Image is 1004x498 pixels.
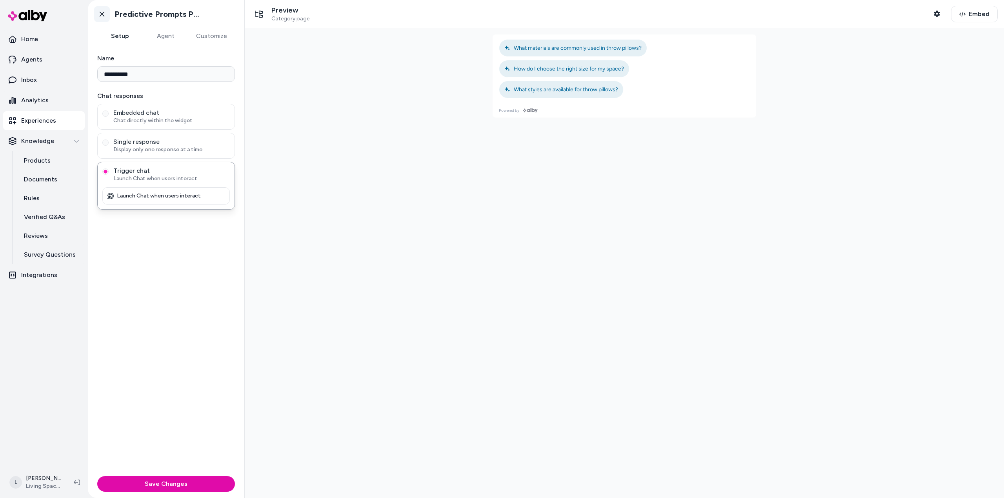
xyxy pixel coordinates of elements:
span: Display only one response at a time [113,146,230,154]
span: Chat directly within the widget [113,117,230,125]
label: Name [97,54,235,63]
span: Living Spaces [26,482,61,490]
label: Chat responses [97,91,235,101]
p: Documents [24,175,57,184]
button: Customize [188,28,235,44]
button: L[PERSON_NAME]Living Spaces [5,470,67,495]
a: Experiences [3,111,85,130]
a: Agents [3,50,85,69]
p: Launch Chat when users interact [117,192,201,199]
a: Analytics [3,91,85,110]
button: Agent [143,28,188,44]
span: L [9,476,22,489]
button: Save Changes [97,476,235,492]
p: Survey Questions [24,250,76,259]
a: Rules [16,189,85,208]
button: Knowledge [3,132,85,150]
a: Inbox [3,71,85,89]
p: Knowledge [21,136,54,146]
button: Trigger chatLaunch Chat when users interact [102,168,109,175]
button: Setup [97,28,143,44]
p: Inbox [21,75,37,85]
a: Verified Q&As [16,208,85,226]
a: Documents [16,170,85,189]
a: Survey Questions [16,245,85,264]
img: alby Logo [8,10,47,21]
span: Trigger chat [113,167,230,175]
button: Single responseDisplay only one response at a time [102,139,109,146]
p: Agents [21,55,42,64]
p: Analytics [21,96,49,105]
a: Products [16,151,85,170]
p: Home [21,34,38,44]
span: Category page [271,15,309,22]
span: Embedded chat [113,109,230,117]
p: Verified Q&As [24,212,65,222]
p: Experiences [21,116,56,125]
p: Preview [271,6,309,15]
span: Embed [969,9,989,19]
h1: Predictive Prompts PLP [115,9,203,19]
p: [PERSON_NAME] [26,474,61,482]
p: Reviews [24,231,48,241]
p: Rules [24,194,40,203]
p: Integrations [21,270,57,280]
a: Home [3,30,85,49]
button: Embedded chatChat directly within the widget [102,110,109,117]
a: Reviews [16,226,85,245]
span: Launch Chat when users interact [113,175,230,183]
span: Single response [113,138,230,146]
a: Integrations [3,266,85,284]
button: Embed [951,6,998,22]
p: Products [24,156,51,165]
